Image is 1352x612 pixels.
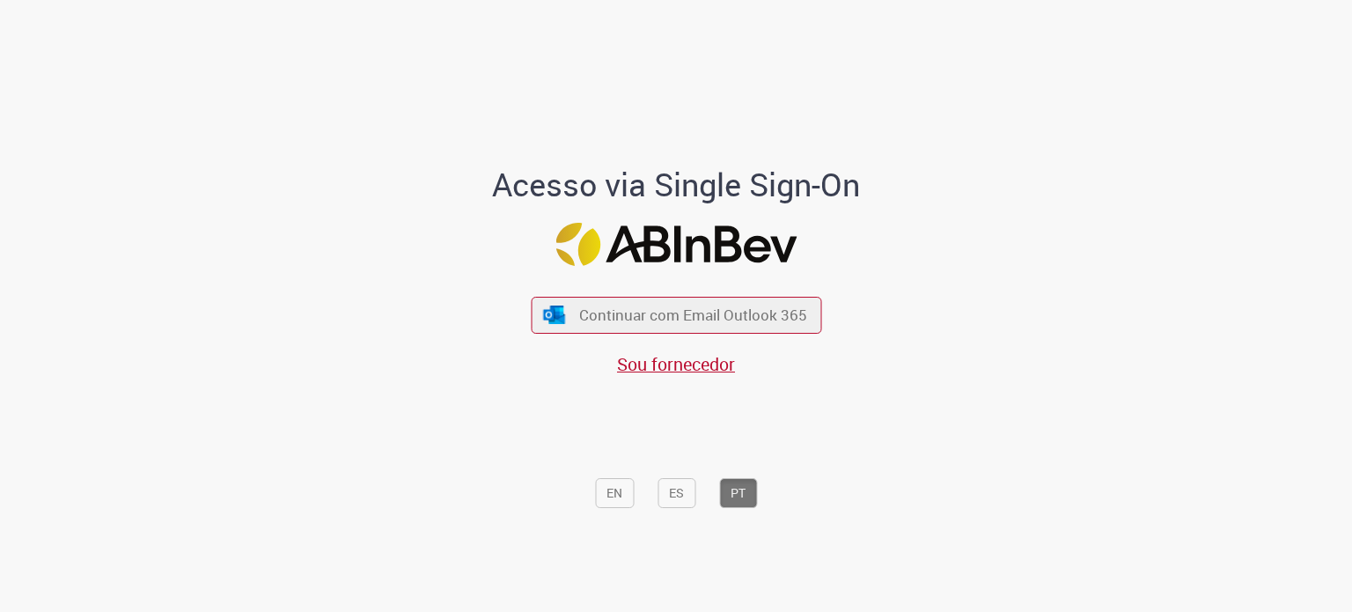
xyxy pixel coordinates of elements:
button: ícone Azure/Microsoft 360 Continuar com Email Outlook 365 [531,297,821,333]
img: ícone Azure/Microsoft 360 [542,306,567,324]
img: Logo ABInBev [555,223,797,266]
button: EN [595,478,634,508]
button: PT [719,478,757,508]
h1: Acesso via Single Sign-On [432,167,921,203]
a: Sou fornecedor [617,352,735,376]
span: Continuar com Email Outlook 365 [579,305,807,325]
button: ES [658,478,695,508]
